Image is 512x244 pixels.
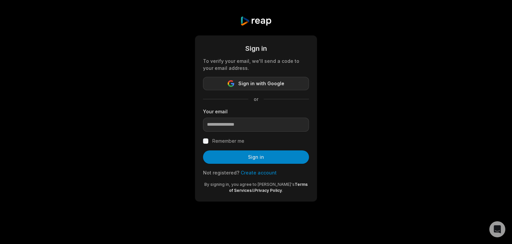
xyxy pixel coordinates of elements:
[241,170,277,175] a: Create account
[252,188,254,193] span: &
[203,108,309,115] label: Your email
[248,96,264,103] span: or
[238,80,284,88] span: Sign in with Google
[203,170,239,175] span: Not registered?
[212,137,244,145] label: Remember me
[204,182,295,187] span: By signing in, you agree to [PERSON_NAME]'s
[254,188,282,193] a: Privacy Policy
[203,57,309,72] div: To verify your email, we'll send a code to your email address.
[282,188,283,193] span: .
[203,77,309,90] button: Sign in with Google
[229,182,308,193] a: Terms of Services
[489,221,505,237] div: Open Intercom Messenger
[203,43,309,53] div: Sign in
[240,16,272,26] img: reap
[203,150,309,164] button: Sign in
